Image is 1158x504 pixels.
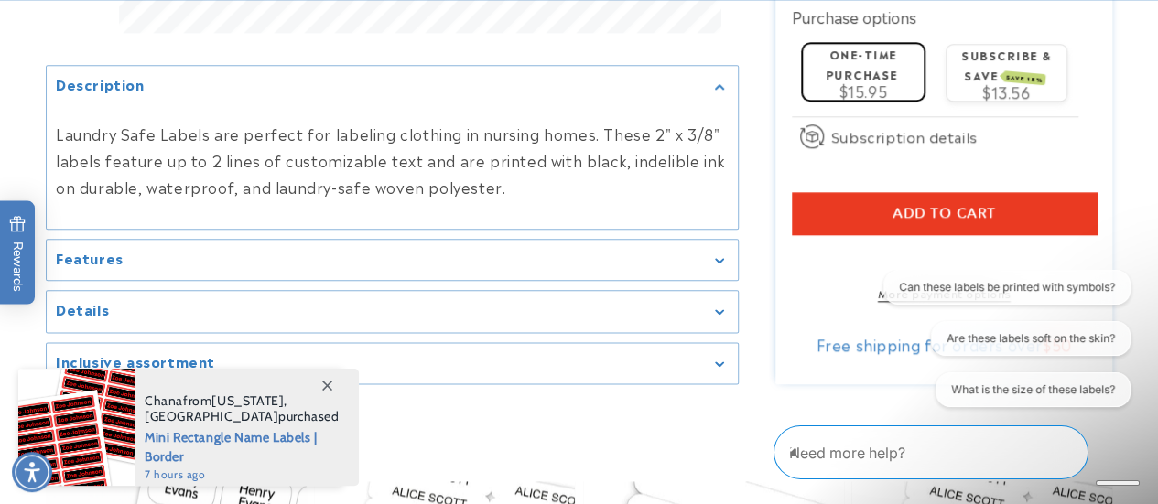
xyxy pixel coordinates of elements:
[46,425,1112,454] h2: You may also like
[826,46,898,81] label: One-time purchase
[839,80,888,102] span: $15.95
[56,74,145,92] h2: Description
[145,392,183,409] span: Chana
[211,392,284,409] span: [US_STATE]
[9,215,27,291] span: Rewards
[792,5,916,27] label: Purchase options
[145,393,340,424] span: from , purchased
[774,418,1140,486] iframe: Gorgias Floating Chat
[47,342,738,383] summary: Inclusive assortment
[1003,70,1046,85] span: SAVE 15%
[145,466,340,483] span: 7 hours ago
[893,205,996,221] span: Add to cart
[56,121,729,199] p: Laundry Safe Labels are perfect for labeling clothing in nursing homes. These 2" x 3/8" labels fe...
[792,284,1097,301] a: More payment options
[12,452,52,492] div: Accessibility Menu
[792,192,1097,234] button: Add to cart
[56,248,124,266] h2: Features
[831,125,978,147] span: Subscription details
[47,239,738,280] summary: Features
[145,424,340,466] span: Mini Rectangle Name Labels | Border
[961,47,1052,82] label: Subscribe & save
[47,291,738,332] summary: Details
[871,270,1140,422] iframe: Gorgias live chat conversation starters
[145,408,278,424] span: [GEOGRAPHIC_DATA]
[792,335,1097,353] div: Free shipping for orders over
[56,300,109,318] h2: Details
[982,80,1031,102] span: $13.56
[47,65,738,106] summary: Description
[56,351,215,370] h2: Inclusive assortment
